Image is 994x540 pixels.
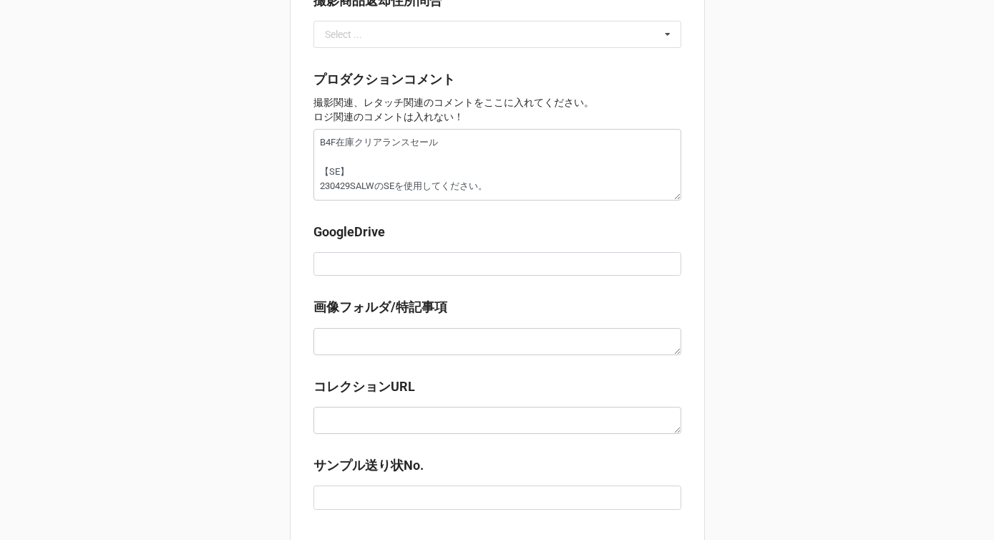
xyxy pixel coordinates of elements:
label: GoogleDrive [313,222,385,242]
textarea: B4F在庫クリアランスセール 【SE】 230429SALWのSEを使用してください。 [313,129,681,201]
label: 画像フォルダ/特記事項 [313,297,447,317]
label: サンプル送り状No. [313,455,424,476]
label: コレクションURL [313,377,415,397]
p: 撮影関連、レタッチ関連のコメントをここに入れてください。 ロジ関連のコメントは入れない！ [313,95,681,124]
div: Select ... [325,29,362,39]
label: プロダクションコメント [313,69,455,90]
